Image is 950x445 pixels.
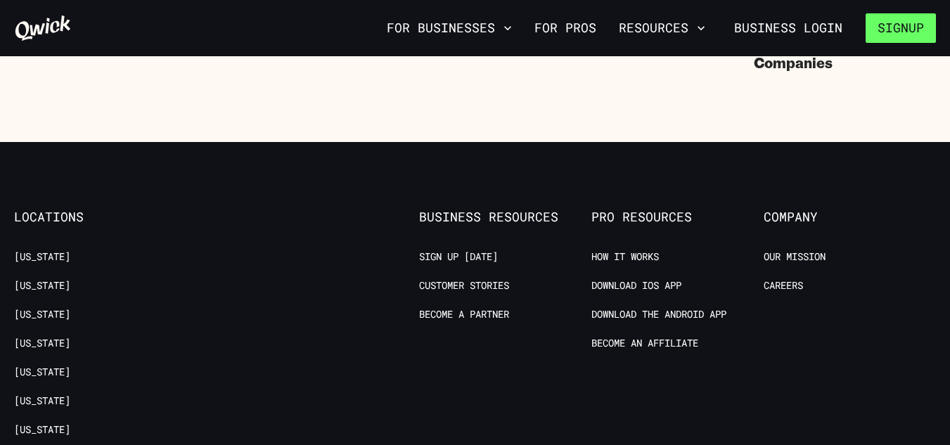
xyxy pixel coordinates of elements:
a: [US_STATE] [14,279,70,292]
a: [US_STATE] [14,308,70,321]
a: How it Works [591,250,659,264]
a: [US_STATE] [14,423,70,437]
span: Company [764,209,936,225]
span: Pro Resources [591,209,764,225]
a: Sign up [DATE] [419,250,498,264]
a: Download IOS App [591,279,681,292]
button: For Businesses [381,16,518,40]
span: Locations [14,209,186,225]
a: [US_STATE] [14,394,70,408]
a: [US_STATE] [14,366,70,379]
a: Become a Partner [419,308,509,321]
button: Resources [613,16,711,40]
button: Signup [866,13,936,43]
a: For Pros [529,16,602,40]
span: Business Resources [419,209,591,225]
a: Our Mission [764,250,826,264]
a: Become an Affiliate [591,337,698,350]
a: Download the Android App [591,308,726,321]
a: Business Login [722,13,854,43]
a: Careers [764,279,803,292]
a: Customer stories [419,279,509,292]
a: [US_STATE] [14,250,70,264]
a: [US_STATE] [14,337,70,350]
